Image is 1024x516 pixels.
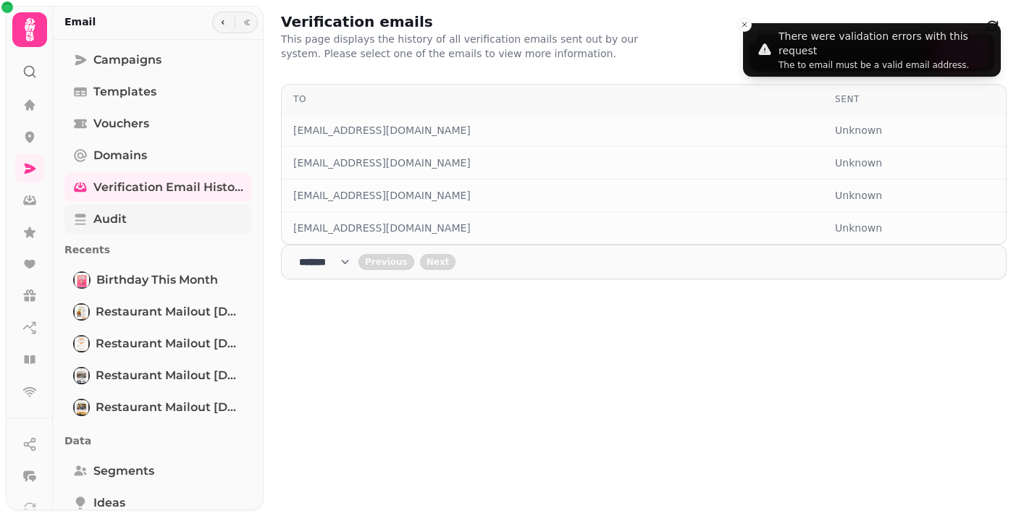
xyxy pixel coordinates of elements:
a: Restaurant Mailout July 31stRestaurant Mailout [DATE] [64,329,252,358]
a: Restaurant Mailout Aug 7thRestaurant Mailout [DATE] [64,297,252,326]
span: Templates [93,83,156,101]
div: Sent [835,93,994,105]
a: Verification email history [64,173,252,202]
img: Restaurant Mailout July 31st [75,337,88,351]
span: Audit [93,211,127,228]
span: Next [427,258,450,266]
img: Birthday This Month [75,273,89,287]
img: Restaurant Mailout Aug 7th [75,305,88,319]
div: Unknown [835,123,994,138]
nav: Pagination [281,245,1007,279]
a: Audit [64,205,252,234]
a: [EMAIL_ADDRESS][DOMAIN_NAME] [293,221,471,235]
a: [EMAIL_ADDRESS][DOMAIN_NAME] [293,123,471,138]
a: Vouchers [64,109,252,138]
span: Restaurant Mailout [DATE] [96,303,243,321]
span: Restaurant Mailout [DATE] [96,335,243,352]
a: Domains [64,141,252,170]
img: Restaurant Mailout July 16th [75,400,88,415]
a: Restaurant Mailout July 16thRestaurant Mailout [DATE] [64,393,252,422]
span: Restaurant Mailout [DATE] [96,367,243,384]
span: Previous [365,258,408,266]
span: Segments [93,462,154,480]
img: Restaurant Mailout July 24th [75,368,88,383]
p: Recents [64,237,252,263]
a: Restaurant Mailout July 24thRestaurant Mailout [DATE] [64,361,252,390]
button: Close toast [737,17,752,32]
div: There were validation errors with this request [779,29,995,58]
h2: Email [64,14,96,29]
div: To [293,93,812,105]
span: Restaurant Mailout [DATE] [96,399,243,416]
div: Unknown [835,188,994,203]
button: back [358,254,414,270]
a: [EMAIL_ADDRESS][DOMAIN_NAME] [293,188,471,203]
span: Campaigns [93,51,161,69]
div: Unknown [835,156,994,170]
a: [EMAIL_ADDRESS][DOMAIN_NAME] [293,156,471,170]
a: Birthday This MonthBirthday This Month [64,266,252,295]
span: Ideas [93,494,125,512]
a: Segments [64,457,252,486]
p: This page displays the history of all verification emails sent out by our system. Please select o... [281,32,652,61]
span: Birthday This Month [96,271,218,289]
li: The to email must be a valid email address. [779,59,995,71]
div: Unknown [835,221,994,235]
button: next [420,254,456,270]
h2: Verification emails [281,12,559,32]
span: Domains [93,147,147,164]
span: Vouchers [93,115,149,132]
a: Templates [64,77,252,106]
span: Verification email history [93,179,243,196]
p: Data [64,428,252,454]
a: Campaigns [64,46,252,75]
